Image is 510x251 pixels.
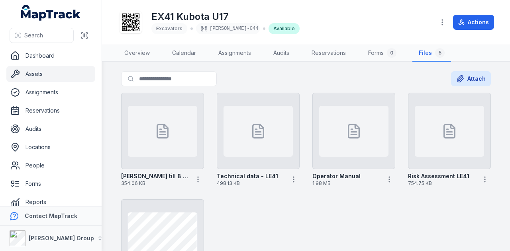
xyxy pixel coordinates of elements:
strong: Operator Manual [312,172,361,180]
button: Search [10,28,74,43]
div: 0 [387,48,396,58]
a: Assignments [212,45,257,62]
span: 498.13 KB [217,180,284,187]
span: 354.06 KB [121,180,189,187]
a: MapTrack [21,5,81,21]
a: Overview [118,45,156,62]
a: Assets [6,66,95,82]
span: 754.75 KB [408,180,476,187]
strong: Contact MapTrack [25,212,77,219]
a: Reservations [6,103,95,119]
a: Assignments [6,84,95,100]
button: Actions [453,15,494,30]
strong: [PERSON_NAME] Group [29,235,94,241]
strong: Risk Assessment LE41 [408,172,469,180]
span: 1.98 MB [312,180,380,187]
a: Reports [6,194,95,210]
a: People [6,158,95,173]
strong: Technical data - LE41 [217,172,278,180]
div: [PERSON_NAME]-044 [196,23,260,34]
a: Dashboard [6,48,95,64]
span: Excavators [156,25,182,31]
a: Audits [6,121,95,137]
a: Files5 [412,45,451,62]
a: Locations [6,139,95,155]
a: Calendar [166,45,202,62]
a: Audits [267,45,296,62]
strong: [PERSON_NAME] till 8 2026 [121,172,189,180]
a: Reservations [305,45,352,62]
button: Attach [451,71,491,86]
h1: EX41 Kubota U17 [151,10,300,23]
div: 5 [435,48,445,58]
div: Available [269,23,300,34]
a: Forms [6,176,95,192]
span: Search [24,31,43,39]
a: Forms0 [362,45,403,62]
